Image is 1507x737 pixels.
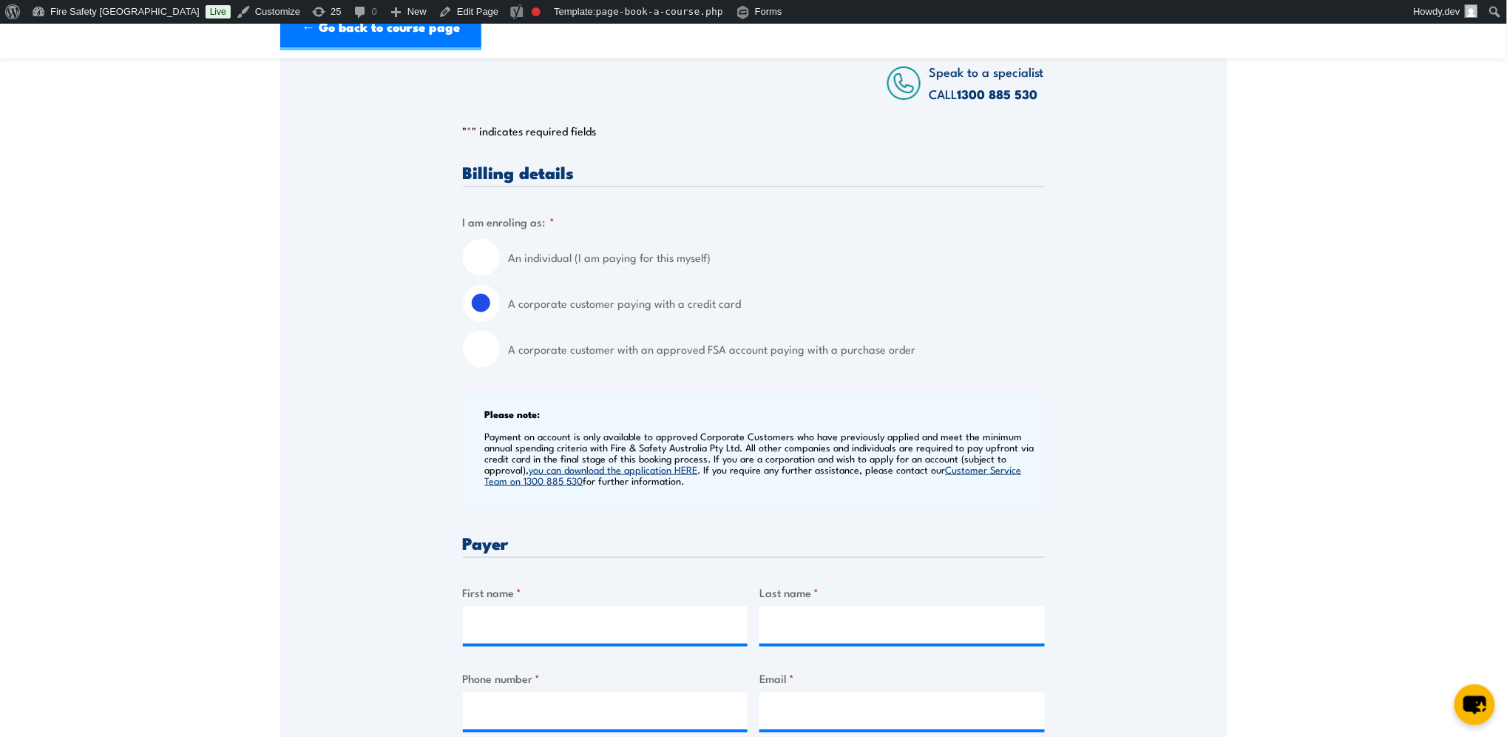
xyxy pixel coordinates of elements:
button: chat-button [1454,684,1495,725]
a: Customer Service Team on 1300 885 530 [485,462,1022,487]
p: Payment on account is only available to approved Corporate Customers who have previously applied ... [485,431,1041,486]
legend: I am enroling as: [463,213,555,230]
label: Email [759,670,1045,687]
span: Speak to a specialist CALL [929,62,1044,103]
p: " " indicates required fields [463,124,1045,138]
a: ← Go back to course page [280,6,481,50]
h3: Payer [463,534,1045,551]
a: you can download the application HERE [529,462,698,476]
span: dev [1445,6,1460,17]
label: First name [463,584,748,601]
label: Phone number [463,670,748,687]
div: Focus keyphrase not set [532,7,541,16]
a: 1300 885 530 [957,84,1037,104]
span: page-book-a-course.php [596,6,723,17]
h3: Billing details [463,164,1045,181]
label: A corporate customer paying with a credit card [509,285,1045,322]
label: Last name [759,584,1045,601]
label: An individual (I am paying for this myself) [509,239,1045,276]
b: Please note: [485,406,541,421]
a: Live [206,5,231,18]
label: A corporate customer with an approved FSA account paying with a purchase order [509,331,1045,368]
